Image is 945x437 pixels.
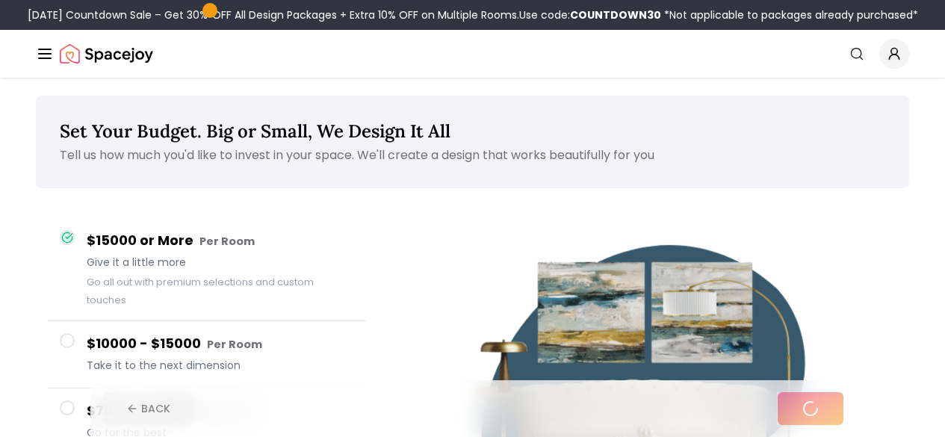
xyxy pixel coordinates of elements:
p: Tell us how much you'd like to invest in your space. We'll create a design that works beautifully... [60,146,885,164]
a: Spacejoy [60,39,153,69]
nav: Global [36,30,909,78]
span: Give it a little more [87,255,354,270]
span: Take it to the next dimension [87,358,354,373]
button: $10000 - $15000 Per RoomTake it to the next dimension [48,321,366,388]
span: Set Your Budget. Big or Small, We Design It All [60,120,450,143]
h4: $7000 - $10000 [87,400,354,422]
div: [DATE] Countdown Sale – Get 30% OFF All Design Packages + Extra 10% OFF on Multiple Rooms. [28,7,918,22]
img: Spacejoy Logo [60,39,153,69]
small: Go all out with premium selections and custom touches [87,276,314,306]
h4: $10000 - $15000 [87,333,354,355]
h4: $15000 or More [87,230,354,252]
small: Per Room [199,234,255,249]
b: COUNTDOWN30 [570,7,661,22]
small: Per Room [207,337,262,352]
span: *Not applicable to packages already purchased* [661,7,918,22]
button: $15000 or More Per RoomGive it a little moreGo all out with premium selections and custom touches [48,218,366,321]
span: Use code: [519,7,661,22]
